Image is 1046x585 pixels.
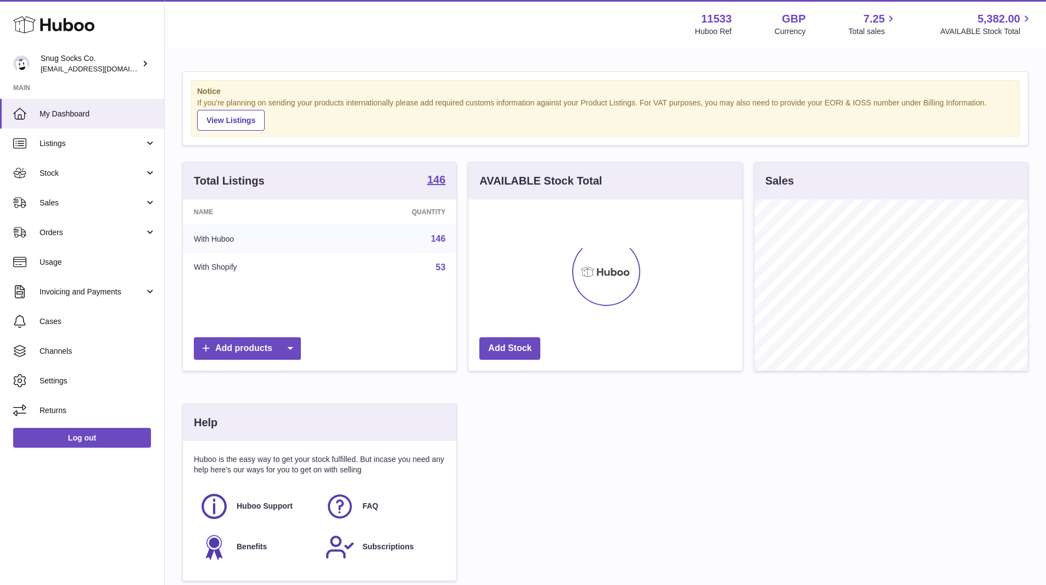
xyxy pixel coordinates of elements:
[237,542,267,552] span: Benefits
[13,55,30,72] img: info@snugsocks.co.uk
[331,199,457,225] th: Quantity
[940,26,1033,37] span: AVAILABLE Stock Total
[427,174,445,185] strong: 146
[325,532,440,562] a: Subscriptions
[40,316,156,327] span: Cases
[237,501,293,511] span: Huboo Support
[40,257,156,268] span: Usage
[431,234,446,243] a: 146
[197,86,1014,97] strong: Notice
[40,168,144,179] span: Stock
[13,428,151,448] a: Log out
[41,64,161,73] span: [EMAIL_ADDRESS][DOMAIN_NAME]
[40,405,156,416] span: Returns
[701,12,732,26] strong: 11533
[864,12,885,26] span: 7.25
[479,174,602,188] h3: AVAILABLE Stock Total
[40,109,156,119] span: My Dashboard
[40,198,144,208] span: Sales
[183,253,331,282] td: With Shopify
[194,174,265,188] h3: Total Listings
[775,26,806,37] div: Currency
[194,337,301,360] a: Add products
[40,346,156,356] span: Channels
[362,501,378,511] span: FAQ
[325,492,440,521] a: FAQ
[40,376,156,386] span: Settings
[183,225,331,253] td: With Huboo
[40,287,144,297] span: Invoicing and Payments
[183,199,331,225] th: Name
[848,12,897,37] a: 7.25 Total sales
[40,138,144,149] span: Listings
[41,53,139,74] div: Snug Socks Co.
[695,26,732,37] div: Huboo Ref
[40,227,144,238] span: Orders
[194,415,217,430] h3: Help
[197,98,1014,131] div: If you're planning on sending your products internationally please add required customs informati...
[199,492,314,521] a: Huboo Support
[197,110,265,131] a: View Listings
[940,12,1033,37] a: 5,382.00 AVAILABLE Stock Total
[782,12,806,26] strong: GBP
[199,532,314,562] a: Benefits
[427,174,445,187] a: 146
[194,454,445,475] p: Huboo is the easy way to get your stock fulfilled. But incase you need any help here's our ways f...
[479,337,540,360] a: Add Stock
[436,263,446,272] a: 53
[977,12,1020,26] span: 5,382.00
[848,26,897,37] span: Total sales
[362,542,413,552] span: Subscriptions
[765,174,794,188] h3: Sales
